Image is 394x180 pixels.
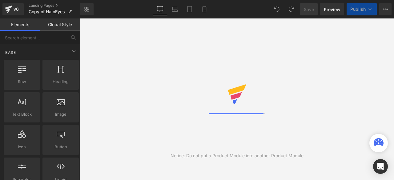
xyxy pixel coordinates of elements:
[171,152,304,159] div: Notice: Do not put a Product Module into another Product Module
[373,159,388,174] div: Open Intercom Messenger
[40,18,80,31] a: Global Style
[379,3,392,15] button: More
[29,3,80,8] a: Landing Pages
[6,111,38,118] span: Text Block
[5,50,17,55] span: Base
[44,111,77,118] span: Image
[80,3,94,15] a: New Library
[304,6,314,13] span: Save
[197,3,212,15] a: Mobile
[44,78,77,85] span: Heading
[182,3,197,15] a: Tablet
[320,3,344,15] a: Preview
[12,5,20,13] div: v6
[6,144,38,150] span: Icon
[350,7,366,12] span: Publish
[44,144,77,150] span: Button
[2,3,24,15] a: v6
[6,78,38,85] span: Row
[29,9,65,14] span: Copy of HaloEyes
[167,3,182,15] a: Laptop
[324,6,340,13] span: Preview
[271,3,283,15] button: Undo
[153,3,167,15] a: Desktop
[347,3,377,15] button: Publish
[285,3,298,15] button: Redo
